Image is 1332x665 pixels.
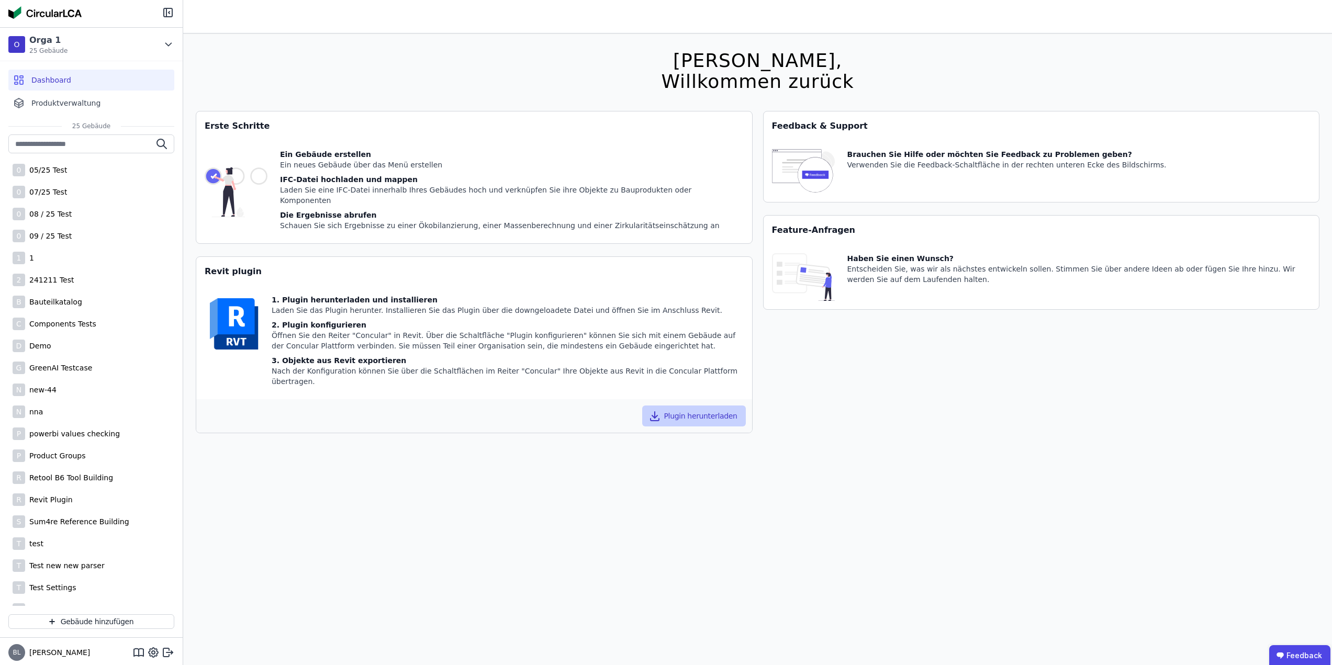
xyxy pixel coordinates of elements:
div: Orga 1 [29,34,68,47]
div: 0 [13,230,25,242]
div: B [13,296,25,308]
div: GreenAI Testcase [25,363,92,373]
div: Test new new parser [25,560,105,571]
div: Revit Plugin [25,494,73,505]
div: Product Groups [25,450,86,461]
img: feedback-icon-HCTs5lye.svg [772,149,835,194]
div: 1 [13,252,25,264]
div: P [13,427,25,440]
div: Brauchen Sie Hilfe oder möchten Sie Feedback zu Problemen geben? [847,149,1167,160]
div: 3. Objekte aus Revit exportieren [272,355,744,366]
div: Entscheiden Sie, was wir als nächstes entwickeln sollen. Stimmen Sie über andere Ideen ab oder fü... [847,264,1311,285]
div: new-44 [25,385,57,395]
div: Nach der Konfiguration können Sie über die Schaltflächen im Reiter "Concular" Ihre Objekte aus Re... [272,366,744,387]
div: 08 / 25 Test [25,209,72,219]
div: Laden Sie das Plugin herunter. Installieren Sie das Plugin über die downgeloadete Datei und öffne... [272,305,744,315]
div: Bauteilkatalog [25,297,82,307]
div: Test Settings [25,582,76,593]
div: N [13,405,25,418]
div: P [13,449,25,462]
div: Haben Sie einen Wunsch? [847,253,1311,264]
div: 2. Plugin konfigurieren [272,320,744,330]
div: C [13,318,25,330]
div: T [13,603,25,616]
img: Concular [8,6,82,19]
div: G [13,362,25,374]
button: Plugin herunterladen [642,405,746,426]
div: [PERSON_NAME], [661,50,854,71]
div: T [13,559,25,572]
div: N [13,384,25,396]
div: Erste Schritte [196,111,752,141]
div: Willkommen zurück [661,71,854,92]
img: revit-YwGVQcbs.svg [205,295,263,353]
div: 07/25 Test [25,187,67,197]
div: 2 [13,274,25,286]
span: BL [13,649,21,656]
div: Die Ergebnisse abrufen [280,210,744,220]
div: Testcase Modell [25,604,87,615]
div: Öffnen Sie den Reiter "Concular" in Revit. Über die Schaltfläche "Plugin konfigurieren" können Si... [272,330,744,351]
div: Demo [25,341,51,351]
div: S [13,515,25,528]
div: Feature-Anfragen [764,216,1319,245]
div: powerbi values checking [25,429,120,439]
div: D [13,340,25,352]
div: T [13,537,25,550]
div: Ein neues Gebäude über das Menü erstellen [280,160,744,170]
div: 05/25 Test [25,165,67,175]
span: [PERSON_NAME] [25,647,90,658]
img: feature_request_tile-UiXE1qGU.svg [772,253,835,301]
div: Sum4re Reference Building [25,516,129,527]
div: R [13,493,25,506]
div: Ein Gebäude erstellen [280,149,744,160]
span: Dashboard [31,75,71,85]
div: Laden Sie eine IFC-Datei innerhalb Ihres Gebäudes hoch und verknüpfen Sie ihre Objekte zu Bauprod... [280,185,744,206]
div: O [8,36,25,53]
div: T [13,581,25,594]
div: 241211 Test [25,275,74,285]
div: IFC-Datei hochladen und mappen [280,174,744,185]
div: Components Tests [25,319,96,329]
span: Produktverwaltung [31,98,100,108]
div: 0 [13,208,25,220]
span: 25 Gebäude [29,47,68,55]
div: Verwenden Sie die Feedback-Schaltfläche in der rechten unteren Ecke des Bildschirms. [847,160,1167,170]
div: test [25,538,43,549]
div: Feedback & Support [764,111,1319,141]
div: Revit plugin [196,257,752,286]
button: Gebäude hinzufügen [8,614,174,629]
span: 25 Gebäude [62,122,121,130]
div: R [13,471,25,484]
div: nna [25,407,43,417]
div: 1. Plugin herunterladen und installieren [272,295,744,305]
div: 0 [13,186,25,198]
div: 09 / 25 Test [25,231,72,241]
div: 0 [13,164,25,176]
div: 1 [25,253,34,263]
div: Schauen Sie sich Ergebnisse zu einer Ökobilanzierung, einer Massenberechnung und einer Zirkularit... [280,220,744,231]
div: Retool B6 Tool Building [25,472,113,483]
img: getting_started_tile-DrF_GRSv.svg [205,149,267,235]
